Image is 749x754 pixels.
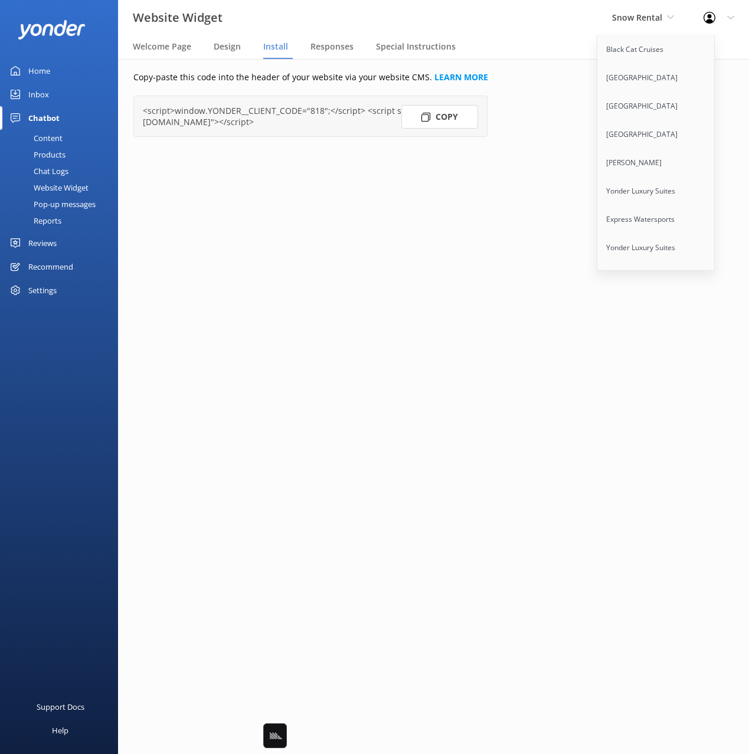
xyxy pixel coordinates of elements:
span: Responses [310,41,354,53]
div: <script>window.YONDER__CLIENT_CODE="818";</script> <script src="[URL][DOMAIN_NAME]"></script> [143,105,478,127]
div: Website Widget [7,179,89,196]
div: Support Docs [37,695,84,719]
div: Chatbot [28,106,60,130]
img: yonder-white-logo.png [18,20,86,40]
span: Welcome Page [133,41,191,53]
a: Content [7,130,118,146]
div: Help [52,719,68,742]
a: Black Cat Cruises [597,35,715,64]
div: Home [28,59,50,83]
div: Reports [7,212,61,229]
div: Chat Logs [7,163,68,179]
div: Settings [28,278,57,302]
p: Copy-paste this code into the header of your website via your website CMS. [133,71,513,84]
div: Pop-up messages [7,196,96,212]
a: Yonder Luxury Suites [597,177,715,205]
span: Snow Rental [612,12,662,23]
a: Chat Logs [7,163,118,179]
a: Website Widget [7,179,118,196]
a: Products [7,146,118,163]
a: LEARN MORE [434,71,488,83]
a: [GEOGRAPHIC_DATA] [597,64,715,92]
span: Install [263,41,288,53]
span: Design [214,41,241,53]
a: Yonder Luxury Suites [597,234,715,262]
a: Pop-up messages [7,196,118,212]
a: [GEOGRAPHIC_DATA] [597,120,715,149]
div: Content [7,130,63,146]
a: [GEOGRAPHIC_DATA] [597,262,715,290]
div: Recommend [28,255,73,278]
div: Inbox [28,83,49,106]
a: [GEOGRAPHIC_DATA] [597,92,715,120]
button: Copy [401,105,478,129]
a: Express Watersports [597,205,715,234]
h3: Website Widget [133,8,223,27]
span: Special Instructions [376,41,456,53]
div: Reviews [28,231,57,255]
a: [PERSON_NAME] [597,149,715,177]
a: Reports [7,212,118,229]
div: Products [7,146,66,163]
